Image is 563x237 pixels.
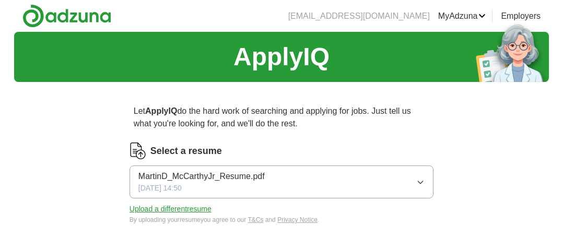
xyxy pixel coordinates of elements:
[130,215,433,224] div: By uploading your resume you agree to our and .
[150,144,222,158] label: Select a resume
[501,10,541,22] a: Employers
[248,216,263,223] a: T&Cs
[277,216,318,223] a: Privacy Notice
[130,165,433,198] button: MartinD_McCarthyJr_Resume.pdf[DATE] 14:50
[233,38,330,76] h1: ApplyIQ
[130,143,146,159] img: CV Icon
[138,183,182,194] span: [DATE] 14:50
[22,4,111,28] img: Adzuna logo
[130,204,212,215] button: Upload a differentresume
[130,101,433,134] p: Let do the hard work of searching and applying for jobs. Just tell us what you're looking for, an...
[288,10,430,22] li: [EMAIL_ADDRESS][DOMAIN_NAME]
[138,170,265,183] span: MartinD_McCarthyJr_Resume.pdf
[438,10,486,22] a: MyAdzuna
[145,106,177,115] strong: ApplyIQ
